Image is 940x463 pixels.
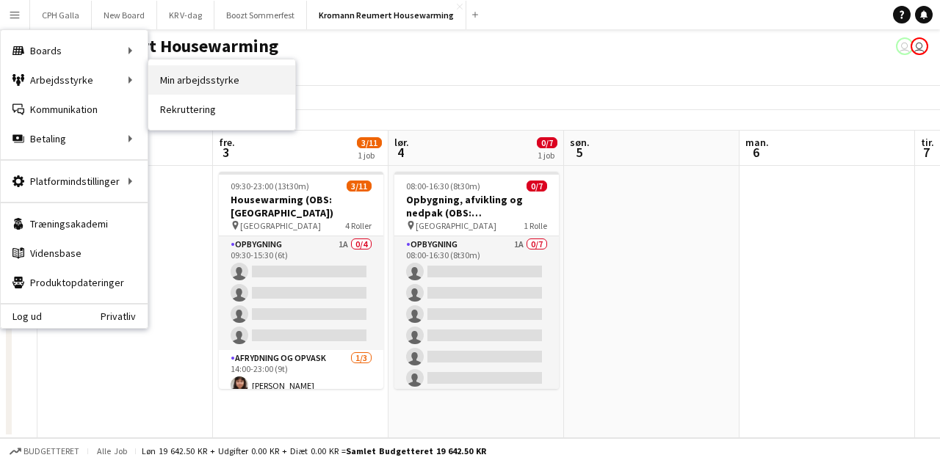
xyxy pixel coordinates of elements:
[527,181,547,192] span: 0/7
[30,1,92,29] button: CPH Galla
[537,137,557,148] span: 0/7
[148,65,295,95] a: Min arbejdsstyrke
[214,1,307,29] button: Boozt Sommerfest
[1,95,148,124] a: Kommunikation
[568,144,590,161] span: 5
[1,310,42,322] a: Log ud
[896,37,914,55] app-user-avatar: Carla Sørensen
[1,167,148,196] div: Platformindstillinger
[92,1,157,29] button: New Board
[7,443,82,459] button: Budgetteret
[1,238,148,268] a: Vidensbase
[394,172,559,389] app-job-card: 08:00-16:30 (8t30m)0/7Opbygning, afvikling og nedpak (OBS: [GEOGRAPHIC_DATA]) [GEOGRAPHIC_DATA]1 ...
[217,144,235,161] span: 3
[745,136,769,149] span: man.
[346,445,486,456] span: Samlet budgetteret 19 642.50 KR
[538,150,557,161] div: 1 job
[394,136,409,149] span: lør.
[219,172,383,389] app-job-card: 09:30-23:00 (13t30m)3/11Housewarming (OBS: [GEOGRAPHIC_DATA]) [GEOGRAPHIC_DATA]4 RollerOpbygning1...
[416,220,496,231] span: [GEOGRAPHIC_DATA]
[911,37,928,55] app-user-avatar: Carla Sørensen
[357,137,382,148] span: 3/11
[392,144,409,161] span: 4
[219,193,383,219] h3: Housewarming (OBS: [GEOGRAPHIC_DATA])
[1,268,148,297] a: Produktopdateringer
[358,150,381,161] div: 1 job
[307,1,466,29] button: Kromann Reumert Housewarming
[347,181,372,192] span: 3/11
[94,445,129,456] span: Alle job
[240,220,321,231] span: [GEOGRAPHIC_DATA]
[142,445,486,456] div: Løn 19 642.50 KR + Udgifter 0.00 KR + Diæt 0.00 KR =
[23,446,79,456] span: Budgetteret
[1,65,148,95] div: Arbejdsstyrke
[1,124,148,153] div: Betaling
[148,95,295,124] a: Rekruttering
[406,181,480,192] span: 08:00-16:30 (8t30m)
[919,144,934,161] span: 7
[1,209,148,238] a: Træningsakademi
[231,181,309,192] span: 09:30-23:00 (13t30m)
[219,350,383,442] app-card-role: Afrydning og opvask1/314:00-23:00 (9t)[PERSON_NAME]
[921,136,934,149] span: tir.
[394,193,559,219] h3: Opbygning, afvikling og nedpak (OBS: [GEOGRAPHIC_DATA])
[219,136,235,149] span: fre.
[101,310,148,322] a: Privatliv
[157,1,214,29] button: KR V-dag
[743,144,769,161] span: 6
[524,220,547,231] span: 1 Rolle
[219,236,383,350] app-card-role: Opbygning1A0/409:30-15:30 (6t)
[1,36,148,65] div: Boards
[345,220,372,231] span: 4 Roller
[570,136,590,149] span: søn.
[394,236,559,414] app-card-role: Opbygning1A0/708:00-16:30 (8t30m)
